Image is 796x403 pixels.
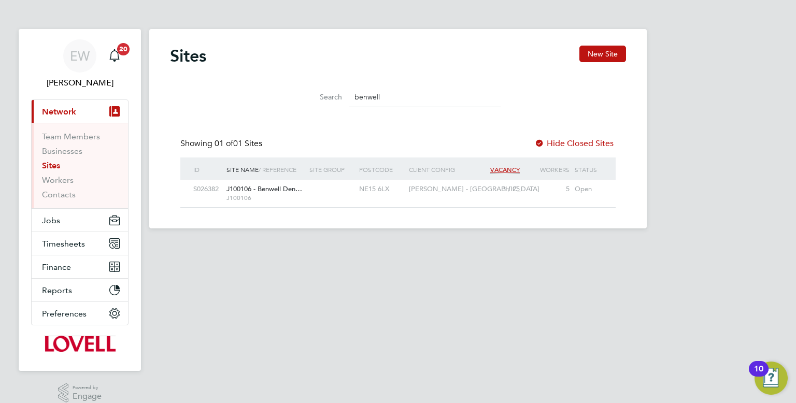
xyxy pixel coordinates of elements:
[215,138,262,149] span: 01 Sites
[70,49,90,63] span: EW
[579,46,626,62] button: New Site
[226,184,302,193] span: J100106 - Benwell Den…
[42,132,100,141] a: Team Members
[58,383,102,403] a: Powered byEngage
[191,157,224,181] div: ID
[215,138,233,149] span: 01 of
[191,179,605,188] a: S026382J100106 - Benwell Den… J100106NE15 6LX[PERSON_NAME] - [GEOGRAPHIC_DATA]3 / 255Open
[104,39,125,73] a: 20
[73,383,102,392] span: Powered by
[572,157,605,181] div: Status
[522,180,572,199] div: 5
[44,336,115,352] img: lovell-logo-retina.png
[42,161,60,170] a: Sites
[42,239,85,249] span: Timesheets
[357,180,406,199] div: NE15 6LX
[42,175,74,185] a: Workers
[42,107,76,117] span: Network
[42,309,87,319] span: Preferences
[409,184,539,193] span: [PERSON_NAME] - [GEOGRAPHIC_DATA]
[307,157,357,181] div: Site Group
[31,77,129,89] span: Emma Wells
[490,165,520,174] span: Vacancy
[31,336,129,352] a: Go to home page
[32,232,128,255] button: Timesheets
[19,29,141,371] nav: Main navigation
[295,92,342,102] label: Search
[754,369,763,382] div: 10
[42,285,72,295] span: Reports
[32,100,128,123] button: Network
[32,209,128,232] button: Jobs
[117,43,130,55] span: 20
[42,146,82,156] a: Businesses
[170,46,206,66] h2: Sites
[31,39,129,89] a: EW[PERSON_NAME]
[259,165,296,174] span: / Reference
[191,180,224,199] div: S026382
[42,190,76,199] a: Contacts
[406,157,473,181] div: Client Config
[572,180,605,199] div: Open
[73,392,102,401] span: Engage
[534,138,614,149] label: Hide Closed Sites
[180,138,264,149] div: Showing
[224,157,307,181] div: Site Name
[357,157,406,181] div: Postcode
[522,157,572,181] div: Workers
[32,279,128,301] button: Reports
[755,362,788,395] button: Open Resource Center, 10 new notifications
[32,302,128,325] button: Preferences
[349,87,501,107] input: Site name, group, address or client config
[42,215,60,225] span: Jobs
[32,255,128,278] button: Finance
[473,180,522,199] div: 3 / 25
[32,123,128,208] div: Network
[42,262,71,272] span: Finance
[226,194,304,202] span: J100106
